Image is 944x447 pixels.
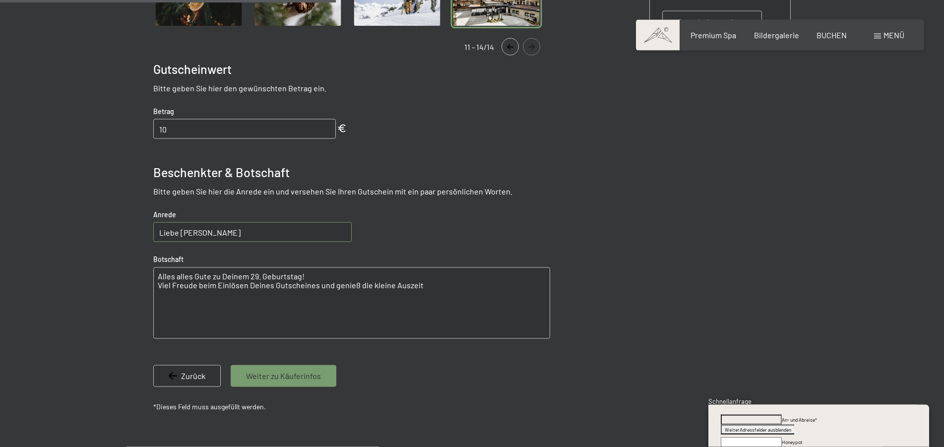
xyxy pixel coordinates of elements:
span: Adressfelder ausblenden [740,427,791,433]
a: Premium Spa [691,30,736,40]
span: Weiter [725,427,740,433]
span: Menü [883,30,904,40]
label: Honeypot [782,439,803,445]
span: Schnellanfrage [708,397,752,405]
button: WeiterAdressfelder ausblenden [721,425,794,435]
a: BUCHEN [817,30,847,40]
a: Bildergalerie [754,30,799,40]
span: An- und Abreise* [782,417,817,423]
